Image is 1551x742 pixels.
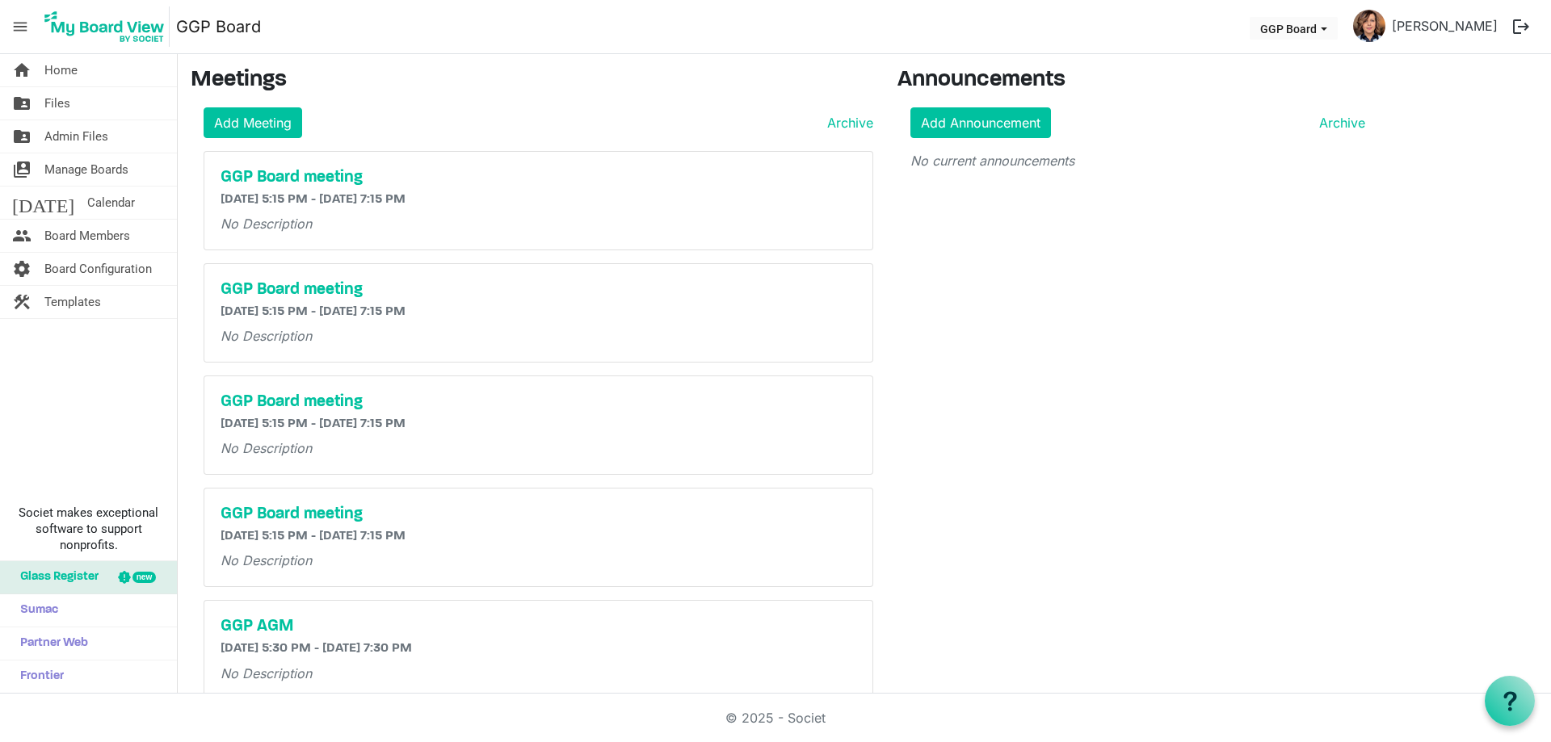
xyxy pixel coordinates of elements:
a: GGP AGM [221,617,856,636]
h6: [DATE] 5:15 PM - [DATE] 7:15 PM [221,192,856,208]
span: Glass Register [12,561,99,593]
p: No Description [221,664,856,683]
a: Add Announcement [910,107,1051,138]
h6: [DATE] 5:15 PM - [DATE] 7:15 PM [221,529,856,544]
span: Templates [44,286,101,318]
h6: [DATE] 5:15 PM - [DATE] 7:15 PM [221,417,856,432]
span: Frontier [12,660,64,693]
div: new [132,572,156,583]
a: GGP Board [176,10,261,43]
p: No Description [221,438,856,458]
button: GGP Board dropdownbutton [1250,17,1338,40]
span: people [12,220,32,252]
h3: Meetings [191,67,873,94]
span: home [12,54,32,86]
a: GGP Board meeting [221,392,856,412]
span: Societ makes exceptional software to support nonprofits. [7,505,170,553]
a: My Board View Logo [40,6,176,47]
span: [DATE] [12,187,74,219]
span: Partner Web [12,627,88,660]
span: folder_shared [12,87,32,119]
img: My Board View Logo [40,6,170,47]
span: Board Members [44,220,130,252]
img: uKm3Z0tjzNrt_ifxu4i1A8wuTVZzUEFunqAkeVX314k-_m8m9NsWsKHE-TT1HMYbhDgpvDxYzThGqvDQaee_6Q_thumb.png [1353,10,1385,42]
a: GGP Board meeting [221,505,856,524]
p: No Description [221,214,856,233]
span: Calendar [87,187,135,219]
a: Add Meeting [204,107,302,138]
a: Archive [1313,113,1365,132]
span: construction [12,286,32,318]
a: GGP Board meeting [221,280,856,300]
p: No current announcements [910,151,1365,170]
span: Manage Boards [44,153,128,186]
span: Home [44,54,78,86]
h6: [DATE] 5:30 PM - [DATE] 7:30 PM [221,641,856,656]
h6: [DATE] 5:15 PM - [DATE] 7:15 PM [221,304,856,320]
span: switch_account [12,153,32,186]
a: [PERSON_NAME] [1385,10,1504,42]
span: Board Configuration [44,253,152,285]
span: Files [44,87,70,119]
button: logout [1504,10,1538,44]
a: © 2025 - Societ [725,710,826,726]
span: menu [5,11,36,42]
p: No Description [221,326,856,346]
p: No Description [221,551,856,570]
h3: Announcements [897,67,1378,94]
span: Sumac [12,594,58,627]
a: GGP Board meeting [221,168,856,187]
span: Admin Files [44,120,108,153]
span: settings [12,253,32,285]
a: Archive [821,113,873,132]
span: folder_shared [12,120,32,153]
